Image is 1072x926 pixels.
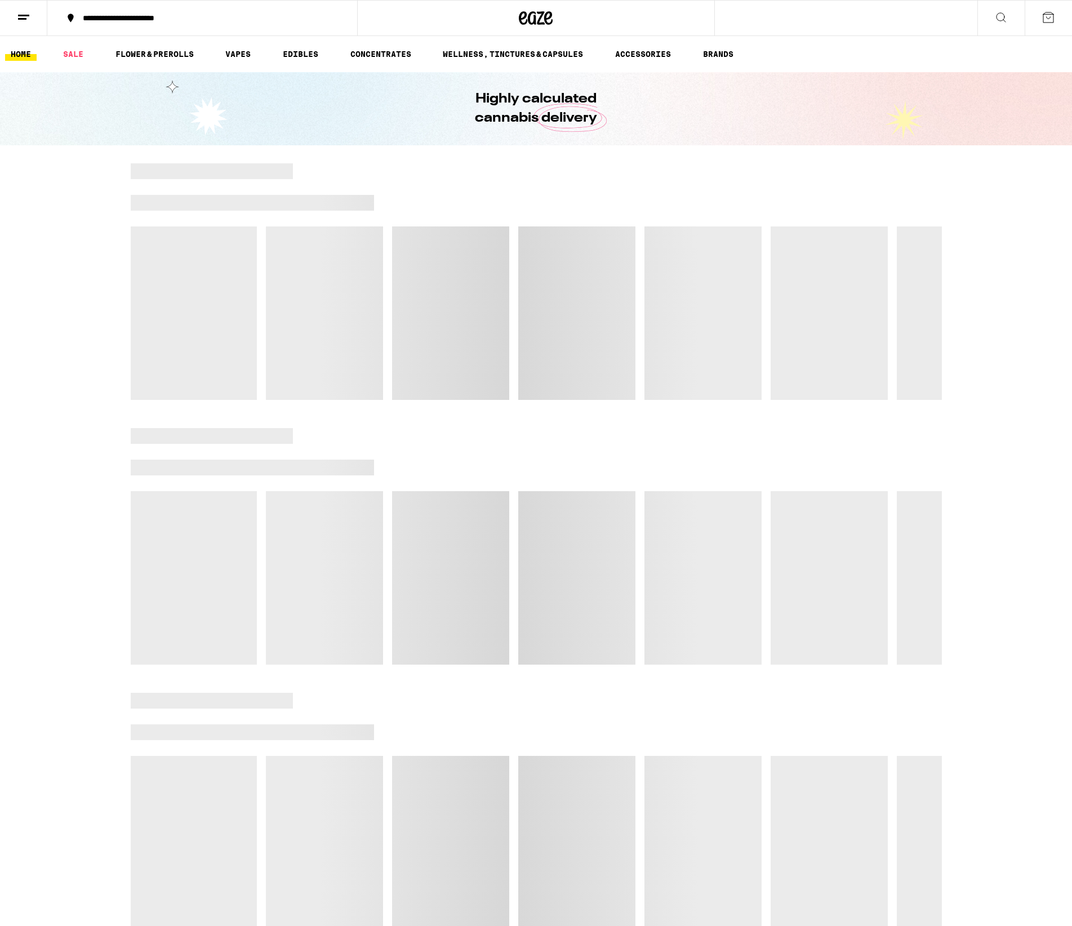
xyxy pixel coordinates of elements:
[5,47,37,61] a: HOME
[610,47,677,61] a: ACCESSORIES
[57,47,89,61] a: SALE
[277,47,324,61] a: EDIBLES
[345,47,417,61] a: CONCENTRATES
[697,47,739,61] a: BRANDS
[443,90,629,128] h1: Highly calculated cannabis delivery
[110,47,199,61] a: FLOWER & PREROLLS
[437,47,589,61] a: WELLNESS, TINCTURES & CAPSULES
[220,47,256,61] a: VAPES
